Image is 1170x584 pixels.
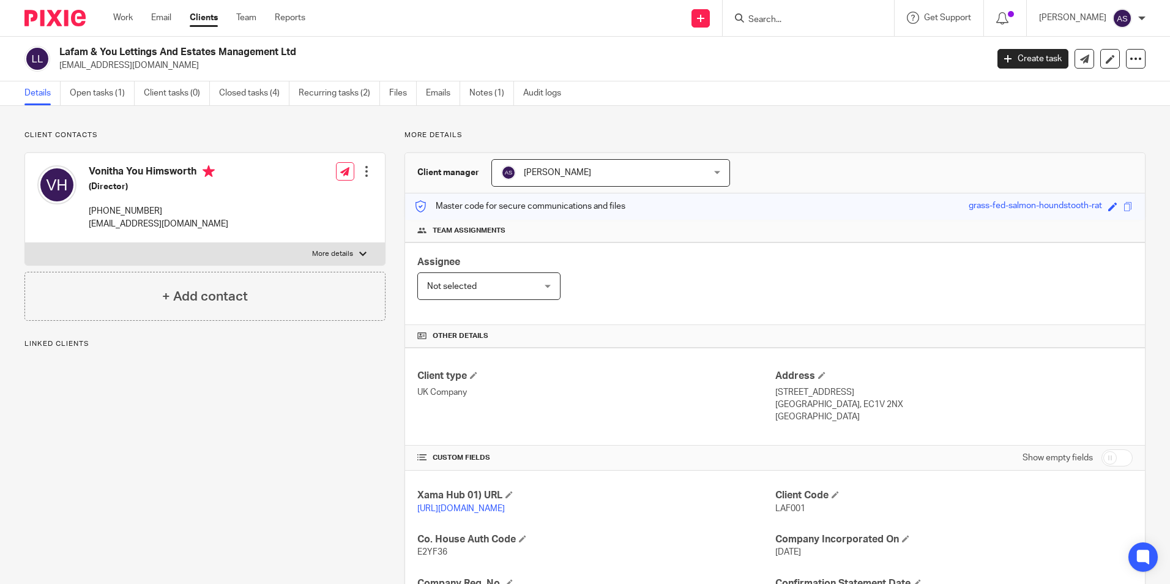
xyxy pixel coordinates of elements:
span: E2YF36 [417,548,447,556]
h2: Lafam & You Lettings And Estates Management Ltd [59,46,795,59]
h4: Xama Hub 01) URL [417,489,775,502]
span: [DATE] [775,548,801,556]
a: Client tasks (0) [144,81,210,105]
a: Audit logs [523,81,570,105]
img: svg%3E [1112,9,1132,28]
p: [EMAIL_ADDRESS][DOMAIN_NAME] [89,218,228,230]
img: svg%3E [37,165,76,204]
span: Not selected [427,282,477,291]
p: [GEOGRAPHIC_DATA], EC1V 2NX [775,399,1133,411]
a: Work [113,12,133,24]
a: Emails [426,81,460,105]
h4: Client type [417,370,775,383]
h4: Vonitha You Himsworth [89,165,228,181]
p: [GEOGRAPHIC_DATA] [775,411,1133,423]
i: Primary [203,165,215,178]
span: Get Support [924,13,971,22]
p: More details [312,249,353,259]
h4: Address [775,370,1133,383]
h5: (Director) [89,181,228,193]
span: LAF001 [775,504,805,513]
img: svg%3E [24,46,50,72]
a: Notes (1) [469,81,514,105]
a: Files [389,81,417,105]
label: Show empty fields [1023,452,1093,464]
span: Other details [433,331,488,341]
a: Recurring tasks (2) [299,81,380,105]
a: Email [151,12,171,24]
input: Search [747,15,857,26]
a: [URL][DOMAIN_NAME] [417,504,505,513]
a: Details [24,81,61,105]
p: Master code for secure communications and files [414,200,625,212]
p: [PHONE_NUMBER] [89,205,228,217]
h4: CUSTOM FIELDS [417,453,775,463]
h4: Client Code [775,489,1133,502]
p: [STREET_ADDRESS] [775,386,1133,399]
span: [PERSON_NAME] [524,168,591,177]
span: Assignee [417,257,460,267]
h4: + Add contact [162,287,248,306]
a: Clients [190,12,218,24]
h4: Co. House Auth Code [417,533,775,546]
a: Open tasks (1) [70,81,135,105]
p: Client contacts [24,130,386,140]
p: [EMAIL_ADDRESS][DOMAIN_NAME] [59,59,979,72]
p: Linked clients [24,339,386,349]
img: Pixie [24,10,86,26]
h3: Client manager [417,167,479,179]
p: [PERSON_NAME] [1039,12,1106,24]
p: More details [404,130,1146,140]
img: svg%3E [501,165,516,180]
p: UK Company [417,386,775,399]
h4: Company Incorporated On [775,533,1133,546]
a: Reports [275,12,305,24]
span: Team assignments [433,226,505,236]
a: Closed tasks (4) [219,81,289,105]
div: grass-fed-salmon-houndstooth-rat [969,200,1102,214]
a: Create task [997,49,1068,69]
a: Team [236,12,256,24]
